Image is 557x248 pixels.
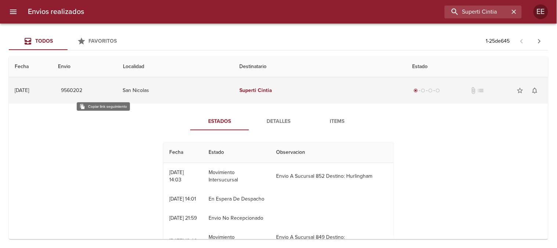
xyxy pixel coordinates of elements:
[477,87,485,94] span: No tiene pedido asociado
[531,32,548,50] span: Pagina siguiente
[4,3,22,21] button: menu
[421,88,426,93] span: radio_button_unchecked
[531,87,539,94] span: notifications_none
[428,88,433,93] span: radio_button_unchecked
[470,87,477,94] span: No tiene documentos adjuntos
[195,117,245,126] span: Estados
[52,56,117,77] th: Envio
[534,4,548,19] div: EE
[234,56,406,77] th: Destinatario
[61,86,82,95] span: 9560202
[117,77,234,104] td: San Nicolas
[58,84,85,98] button: 9560202
[270,142,393,163] th: Observacion
[528,83,542,98] button: Activar notificaciones
[190,113,366,130] div: Tabs detalle de guia
[258,87,272,93] em: Cintia
[513,37,531,45] span: Pagina anterior
[203,189,270,209] td: En Espera De Despacho
[117,56,234,77] th: Localidad
[253,117,303,126] span: Detalles
[169,169,184,183] div: [DATE] 14:03
[28,6,84,18] h6: Envios realizados
[169,196,196,202] div: [DATE] 14:01
[414,88,418,93] span: radio_button_checked
[436,88,440,93] span: radio_button_unchecked
[445,6,509,18] input: buscar
[9,32,126,50] div: Tabs Envios
[15,87,29,93] div: [DATE]
[203,142,270,163] th: Estado
[239,87,256,93] em: Superti
[513,83,528,98] button: Agregar a favoritos
[203,209,270,228] td: Envio No Recepcionado
[9,56,52,77] th: Fecha
[534,4,548,19] div: Abrir información de usuario
[163,142,203,163] th: Fecha
[486,38,510,45] p: 1 - 25 de 645
[89,38,117,44] span: Favoritos
[312,117,362,126] span: Items
[517,87,524,94] span: star_border
[406,56,548,77] th: Estado
[203,163,270,189] td: Movimiento Intersucursal
[35,38,53,44] span: Todos
[270,163,393,189] td: Envio A Sucursal 852 Destino: Hurlingham
[169,215,197,221] div: [DATE] 21:59
[169,238,197,244] div: [DATE] 13:46
[412,87,442,94] div: Generado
